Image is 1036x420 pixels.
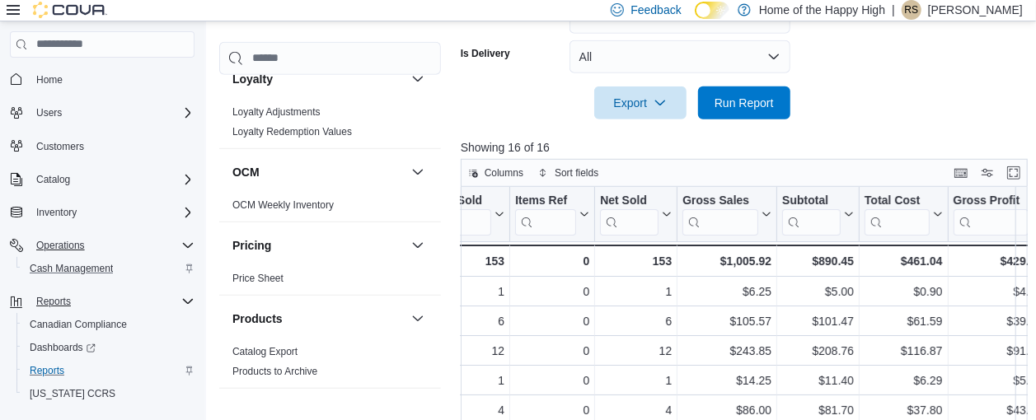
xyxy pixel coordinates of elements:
div: 0 [515,311,589,331]
button: Operations [30,236,91,255]
button: Catalog [3,168,201,191]
div: 6 [600,311,672,331]
div: Net Sold [600,193,659,208]
span: Washington CCRS [23,384,195,404]
h3: Loyalty [232,70,273,86]
button: OCM [232,163,405,180]
button: Customers [3,134,201,158]
button: Products [232,310,405,326]
button: Reports [16,359,201,382]
span: [US_STATE] CCRS [30,387,115,400]
a: Customers [30,137,91,156]
button: Keyboard shortcuts [951,163,971,183]
button: Loyalty [232,70,405,86]
button: Reports [3,290,201,313]
div: $0.90 [865,282,942,301]
a: Price Sheet [232,272,284,283]
span: Dashboards [23,338,195,357]
div: Subtotal [782,193,841,235]
a: Dashboards [16,336,201,359]
div: Total Cost [865,193,929,235]
button: Items Ref [515,193,589,235]
div: 0 [515,371,589,390]
button: Loyalty [408,68,428,88]
a: Home [30,70,69,90]
span: Run Report [715,95,774,111]
button: [US_STATE] CCRS [16,382,201,405]
div: 153 [424,251,504,271]
button: Canadian Compliance [16,313,201,336]
span: Operations [36,239,85,252]
div: $6.29 [865,371,942,390]
div: 1 [424,371,504,390]
button: Operations [3,234,201,257]
div: 12 [600,341,672,361]
button: Catalog [30,170,77,189]
div: Items Sold [424,193,491,235]
h3: Products [232,310,283,326]
button: Home [3,68,201,91]
button: Run Report [698,86,790,119]
span: Columns [485,166,523,180]
div: 153 [600,251,672,271]
a: Dashboards [23,338,102,357]
span: OCM Weekly Inventory [232,198,334,211]
a: Reports [23,361,71,380]
button: Users [30,103,68,123]
button: Columns [462,163,530,183]
a: Loyalty Adjustments [232,105,321,117]
span: Export [604,86,677,119]
span: Inventory [30,203,195,222]
span: Operations [30,236,195,255]
button: Pricing [232,236,405,253]
button: Display options [977,163,997,183]
span: Users [30,103,195,123]
button: Sort fields [532,163,605,183]
span: Reports [30,292,195,311]
div: $81.70 [782,400,854,420]
div: 1 [600,282,672,301]
a: Cash Management [23,259,120,278]
img: Cova [33,2,107,18]
div: Loyalty [219,101,441,147]
div: $116.87 [865,341,942,361]
span: Feedback [631,2,681,18]
div: $1,005.92 [682,251,771,271]
div: $61.59 [865,311,942,331]
div: Products [219,341,441,387]
label: Is Delivery [461,47,510,60]
div: Items Ref [515,193,576,235]
div: 12 [424,341,504,361]
span: Catalog [30,170,195,189]
span: Reports [23,361,195,380]
a: [US_STATE] CCRS [23,384,122,404]
button: Gross Sales [682,193,771,235]
div: 0 [515,400,589,420]
div: $890.45 [782,251,854,271]
span: Inventory [36,206,77,219]
button: OCM [408,161,428,181]
a: OCM Weekly Inventory [232,198,334,210]
div: Items Ref [515,193,576,208]
span: Reports [30,364,64,377]
div: 0 [515,251,589,271]
button: Export [594,86,687,119]
span: Dashboards [30,341,96,354]
div: $37.80 [865,400,942,420]
div: 6 [424,311,504,331]
button: Cash Management [16,257,201,280]
div: 4 [424,400,504,420]
span: Customers [30,136,195,156]
h3: OCM [232,163,260,180]
button: Total Cost [865,193,942,235]
a: Products to Archive [232,365,317,376]
button: Items Sold [424,193,504,235]
span: Loyalty Adjustments [232,105,321,118]
div: OCM [219,194,441,221]
span: Home [30,69,195,90]
div: $6.25 [682,282,771,301]
div: Items Sold [424,193,491,208]
button: Net Sold [600,193,672,235]
button: Enter fullscreen [1004,163,1024,183]
div: $86.00 [682,400,771,420]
